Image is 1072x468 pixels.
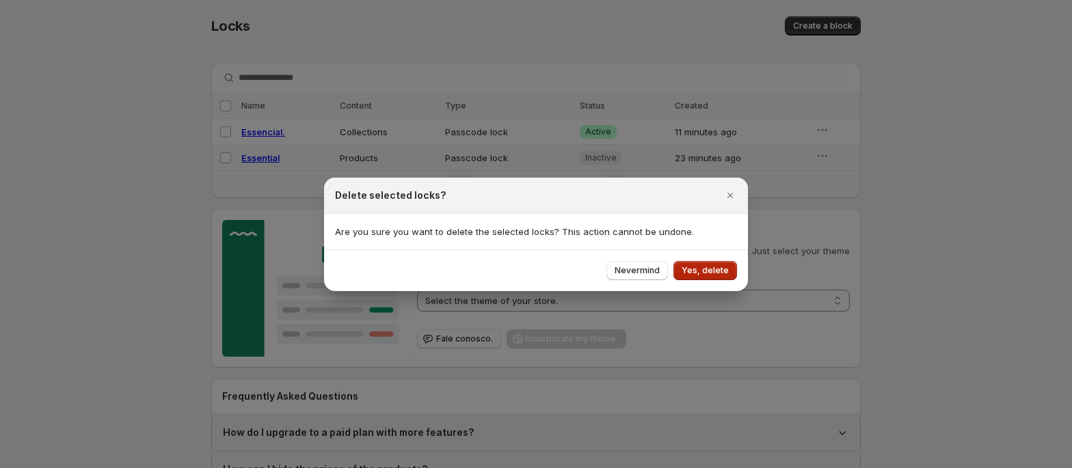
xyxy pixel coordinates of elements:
button: Nevermind [606,261,668,280]
button: Yes, delete [673,261,737,280]
h2: Delete selected locks? [335,189,446,202]
span: Yes, delete [682,265,729,276]
p: Are you sure you want to delete the selected locks? This action cannot be undone. [335,225,737,238]
span: Nevermind [615,265,660,276]
button: Close [721,186,740,205]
